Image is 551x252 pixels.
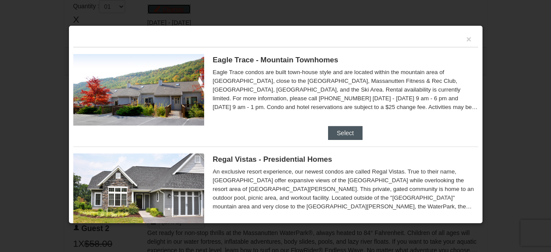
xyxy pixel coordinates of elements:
[213,68,478,112] div: Eagle Trace condos are built town-house style and are located within the mountain area of [GEOGRA...
[213,155,332,163] span: Regal Vistas - Presidential Homes
[213,56,339,64] span: Eagle Trace - Mountain Townhomes
[213,167,478,211] div: An exclusive resort experience, our newest condos are called Regal Vistas. True to their name, [G...
[328,126,363,140] button: Select
[73,153,204,225] img: 19218991-1-902409a9.jpg
[73,54,204,126] img: 19218983-1-9b289e55.jpg
[466,35,472,44] button: ×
